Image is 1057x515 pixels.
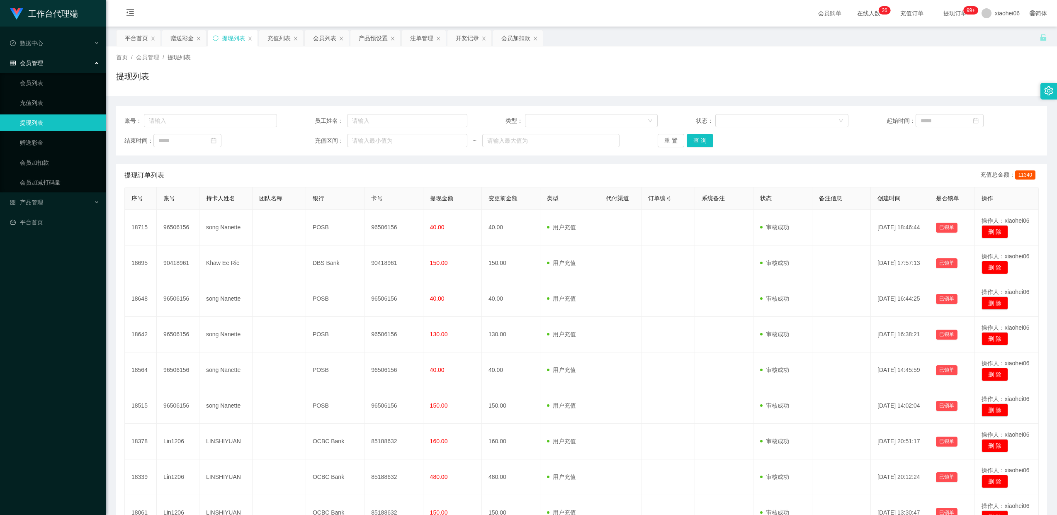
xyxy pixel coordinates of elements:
td: 85188632 [364,459,423,495]
button: 删 除 [982,225,1008,238]
td: 18564 [125,352,157,388]
i: 图标: down [648,118,653,124]
td: POSB [306,352,364,388]
span: 用户充值 [547,295,576,302]
td: [DATE] 20:51:17 [871,424,929,459]
div: 注单管理 [410,30,433,46]
a: 会员加减打码量 [20,174,100,191]
span: 40.00 [430,367,445,373]
td: [DATE] 16:38:21 [871,317,929,352]
span: 创建时间 [877,195,901,202]
button: 删 除 [982,368,1008,381]
span: 用户充值 [547,331,576,338]
td: 96506156 [364,388,423,424]
a: 工作台代理端 [10,10,78,17]
span: 150.00 [430,260,448,266]
td: 18378 [125,424,157,459]
span: 用户充值 [547,367,576,373]
p: 2 [882,6,884,15]
td: song Nanette [199,210,253,245]
i: 图标: sync [213,35,219,41]
span: 变更前金额 [488,195,518,202]
span: 提现订单 [939,10,971,16]
sup: 26 [878,6,890,15]
td: 96506156 [157,352,199,388]
span: 银行 [313,195,324,202]
i: 图标: calendar [211,138,216,143]
button: 查 询 [687,134,713,147]
span: 类型： [505,117,525,125]
i: 图标: close [339,36,344,41]
span: 备注信息 [819,195,842,202]
input: 请输入 [144,114,277,127]
i: 图标: check-circle-o [10,40,16,46]
span: 会员管理 [136,54,159,61]
i: 图标: global [1030,10,1035,16]
div: 产品预设置 [359,30,388,46]
span: 数据中心 [10,40,43,46]
button: 删 除 [982,332,1008,345]
span: 操作人：xiaohei06 [982,503,1030,509]
span: / [131,54,133,61]
td: 480.00 [482,459,540,495]
span: 提现金额 [430,195,453,202]
i: 图标: table [10,60,16,66]
td: 96506156 [157,281,199,317]
span: 用户充值 [547,260,576,266]
td: POSB [306,210,364,245]
button: 已锁单 [936,258,957,268]
td: 18715 [125,210,157,245]
span: 操作人：xiaohei06 [982,217,1030,224]
img: logo.9652507e.png [10,8,23,20]
span: 提现订单列表 [124,170,164,180]
button: 重 置 [658,134,684,147]
td: song Nanette [199,281,253,317]
i: 图标: close [481,36,486,41]
td: 90418961 [364,245,423,281]
span: 卡号 [371,195,383,202]
span: 用户充值 [547,402,576,409]
span: 订单编号 [648,195,671,202]
button: 已锁单 [936,401,957,411]
span: ~ [467,136,482,145]
a: 充值列表 [20,95,100,111]
span: 充值订单 [896,10,928,16]
span: 持卡人姓名 [206,195,235,202]
span: 操作人：xiaohei06 [982,253,1030,260]
span: 40.00 [430,295,445,302]
div: 提现列表 [222,30,245,46]
i: 图标: close [151,36,156,41]
td: 96506156 [364,281,423,317]
td: 40.00 [482,210,540,245]
input: 请输入最小值为 [347,134,467,147]
i: 图标: close [436,36,441,41]
td: [DATE] 18:46:44 [871,210,929,245]
button: 已锁单 [936,365,957,375]
td: 130.00 [482,317,540,352]
span: 充值区间： [315,136,347,145]
span: 操作人：xiaohei06 [982,396,1030,402]
span: 审核成功 [760,438,789,445]
i: 图标: unlock [1040,34,1047,41]
span: 审核成功 [760,260,789,266]
td: Lin1206 [157,424,199,459]
span: 用户充值 [547,474,576,480]
td: 40.00 [482,352,540,388]
td: Lin1206 [157,459,199,495]
div: 平台首页 [125,30,148,46]
span: 在线人数 [853,10,884,16]
i: 图标: close [248,36,253,41]
td: OCBC Bank [306,459,364,495]
span: 130.00 [430,331,448,338]
span: 状态 [760,195,772,202]
h1: 提现列表 [116,70,149,83]
button: 删 除 [982,261,1008,274]
i: 图标: close [390,36,395,41]
sup: 1015 [963,6,978,15]
td: 96506156 [364,352,423,388]
span: 150.00 [430,402,448,409]
td: [DATE] 14:02:04 [871,388,929,424]
td: song Nanette [199,317,253,352]
td: OCBC Bank [306,424,364,459]
td: POSB [306,281,364,317]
